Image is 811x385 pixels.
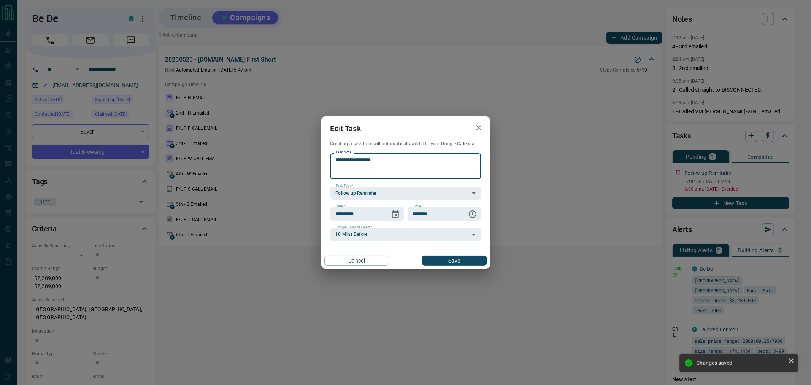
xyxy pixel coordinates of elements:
[422,256,487,266] button: Save
[336,204,345,209] label: Date
[413,204,423,209] label: Time
[324,256,389,266] button: Cancel
[465,207,480,222] button: Choose time, selected time is 6:00 AM
[336,225,372,230] label: Google Calendar Alert
[388,207,403,222] button: Choose date, selected date is Oct 12, 2025
[330,187,481,200] div: Follow up Reminder
[330,228,481,241] div: 10 Mins Before
[330,141,481,147] p: Creating a task here will automatically add it to your Google Calendar.
[336,183,354,188] label: Task Type
[321,116,370,141] h2: Edit Task
[336,150,351,155] label: Task Note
